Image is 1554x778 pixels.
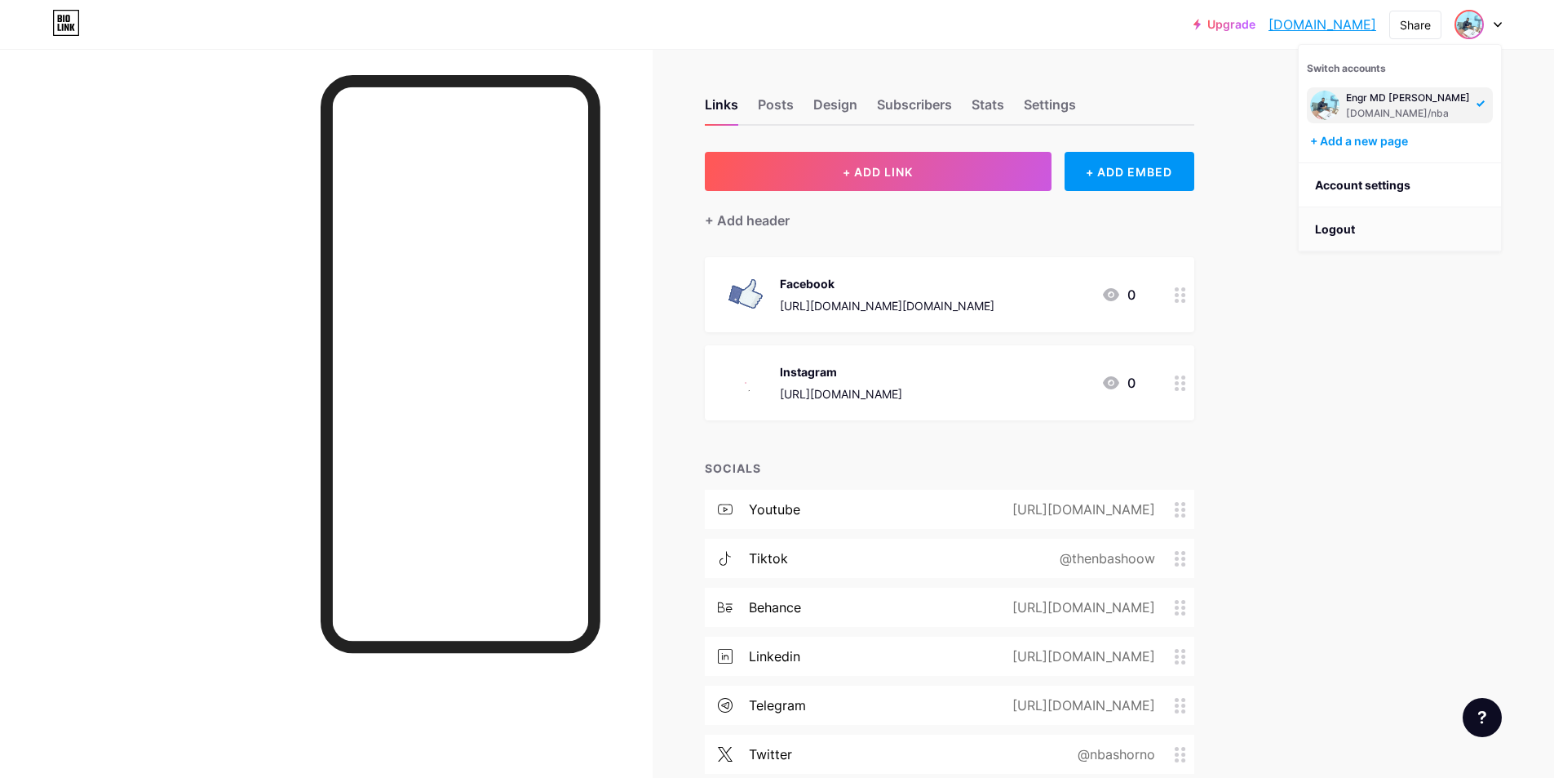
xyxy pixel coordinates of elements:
[1268,15,1376,34] a: [DOMAIN_NAME]
[1024,95,1076,124] div: Settings
[780,275,994,292] div: Facebook
[986,696,1175,715] div: [URL][DOMAIN_NAME]
[749,745,792,764] div: twitter
[1065,152,1194,191] div: + ADD EMBED
[705,95,738,124] div: Links
[972,95,1004,124] div: Stats
[1346,91,1470,104] div: Engr MD [PERSON_NAME]
[986,647,1175,666] div: [URL][DOMAIN_NAME]
[749,500,800,519] div: youtube
[780,297,994,314] div: [URL][DOMAIN_NAME][DOMAIN_NAME]
[1307,62,1386,74] span: Switch accounts
[986,500,1175,519] div: [URL][DOMAIN_NAME]
[705,460,1194,477] div: SOCIALS
[1034,549,1175,568] div: @thenbashoow
[1310,133,1493,149] div: + Add a new page
[724,273,767,316] img: Facebook
[1193,18,1255,31] a: Upgrade
[758,95,794,124] div: Posts
[1346,107,1470,120] div: [DOMAIN_NAME]/nba
[724,362,767,404] img: Instagram
[1101,373,1136,393] div: 0
[1101,285,1136,305] div: 0
[749,696,806,715] div: telegram
[749,598,801,617] div: behance
[749,647,800,666] div: linkedin
[705,152,1051,191] button: + ADD LINK
[1310,91,1339,120] img: nba
[1299,163,1501,207] a: Account settings
[1299,207,1501,251] li: Logout
[749,549,788,568] div: tiktok
[1051,745,1175,764] div: @nbashorno
[705,211,790,230] div: + Add header
[1400,16,1431,33] div: Share
[843,165,913,179] span: + ADD LINK
[813,95,857,124] div: Design
[877,95,952,124] div: Subscribers
[1456,11,1482,38] img: nba
[780,363,902,380] div: Instagram
[780,385,902,402] div: [URL][DOMAIN_NAME]
[986,598,1175,617] div: [URL][DOMAIN_NAME]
